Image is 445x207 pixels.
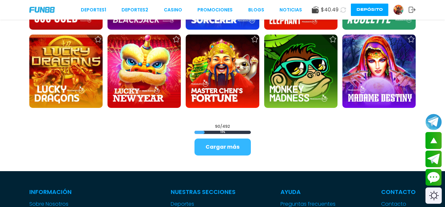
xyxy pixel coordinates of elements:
[394,5,403,15] img: Avatar
[381,187,416,196] p: Contacto
[280,187,336,196] p: Ayuda
[425,132,442,149] button: scroll up
[425,187,442,204] div: Switch theme
[264,35,337,108] img: Monkey Madness
[342,35,416,108] img: Madame Destiny
[108,35,181,108] img: Lucky New Year
[425,113,442,130] button: Join telegram channel
[197,7,233,13] a: Promociones
[81,7,106,13] a: Deportes1
[29,35,103,108] img: Lucky Dragons
[248,7,264,13] a: BLOGS
[29,187,125,196] p: Información
[215,124,230,129] span: 90 / 492
[186,35,259,108] img: Master Chen's Fortune
[164,7,182,13] a: CASINO
[425,151,442,168] button: Join telegram
[171,187,236,196] p: Nuestras Secciones
[351,4,388,16] button: Depósito
[280,7,302,13] a: NOTICIAS
[425,169,442,186] button: Contact customer service
[194,131,251,134] span: 18 %
[29,7,55,12] img: Company Logo
[194,139,251,155] button: Cargar más
[321,6,338,14] span: $ 40.49
[122,7,148,13] a: Deportes2
[393,5,409,15] a: Avatar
